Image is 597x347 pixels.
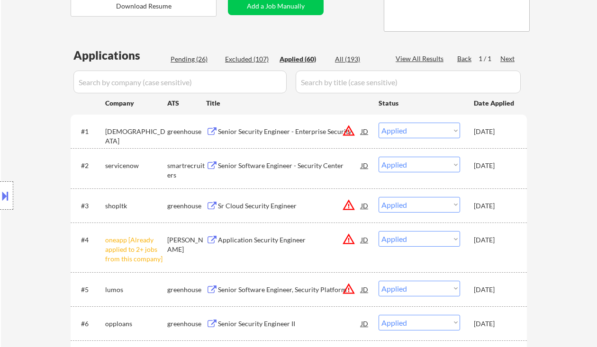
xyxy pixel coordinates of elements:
[360,123,370,140] div: JD
[342,232,355,246] button: warning_amber
[474,98,516,108] div: Date Applied
[167,319,206,329] div: greenhouse
[167,285,206,294] div: greenhouse
[479,54,500,63] div: 1 / 1
[474,235,516,245] div: [DATE]
[167,127,206,136] div: greenhouse
[360,197,370,214] div: JD
[342,198,355,212] button: warning_amber
[218,201,361,211] div: Sr Cloud Security Engineer
[167,98,206,108] div: ATS
[474,127,516,136] div: [DATE]
[457,54,472,63] div: Back
[218,127,361,136] div: Senior Security Engineer - Enterprise Security
[342,282,355,295] button: warning_amber
[167,161,206,179] div: smartrecruiters
[167,235,206,254] div: [PERSON_NAME]
[73,71,287,93] input: Search by company (case sensitive)
[474,201,516,211] div: [DATE]
[342,124,355,137] button: warning_amber
[280,54,327,64] div: Applied (60)
[500,54,516,63] div: Next
[474,319,516,329] div: [DATE]
[296,71,521,93] input: Search by title (case sensitive)
[167,201,206,211] div: greenhouse
[360,231,370,248] div: JD
[335,54,382,64] div: All (193)
[73,50,167,61] div: Applications
[396,54,446,63] div: View All Results
[360,281,370,298] div: JD
[218,161,361,170] div: Senior Software Engineer - Security Center
[218,319,361,329] div: Senior Security Engineer II
[379,94,460,111] div: Status
[360,315,370,332] div: JD
[206,98,370,108] div: Title
[218,285,361,294] div: Senior Software Engineer, Security Platform
[218,235,361,245] div: Application Security Engineer
[360,157,370,174] div: JD
[474,161,516,170] div: [DATE]
[225,54,272,64] div: Excluded (107)
[474,285,516,294] div: [DATE]
[171,54,218,64] div: Pending (26)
